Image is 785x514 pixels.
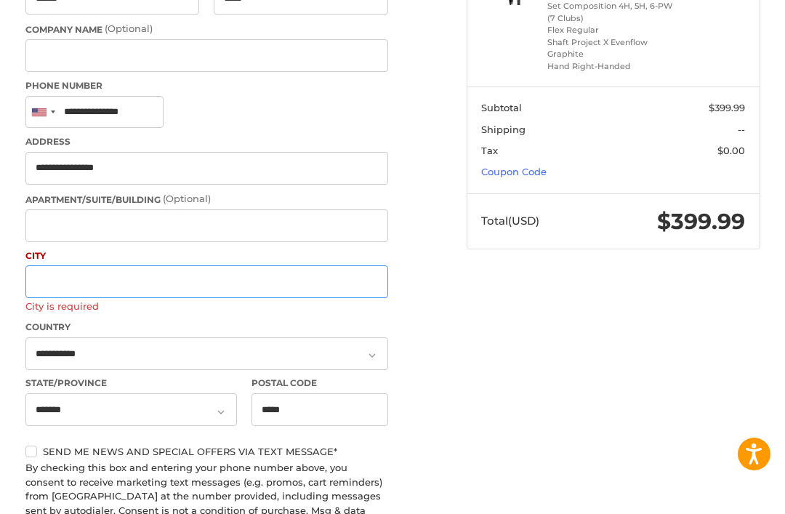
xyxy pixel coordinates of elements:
span: Tax [481,145,498,156]
small: (Optional) [105,23,153,34]
label: Phone Number [25,79,388,92]
li: Shaft Project X Evenflow Graphite [547,36,676,60]
span: Total (USD) [481,214,539,228]
label: Company Name [25,22,388,36]
span: $399.99 [657,208,745,235]
span: -- [738,124,745,135]
li: Hand Right-Handed [547,60,676,73]
label: Send me news and special offers via text message* [25,446,388,457]
span: Shipping [481,124,526,135]
a: Coupon Code [481,166,547,177]
label: City [25,249,388,262]
span: $399.99 [709,102,745,113]
div: United States: +1 [26,97,60,128]
li: Flex Regular [547,24,676,36]
label: Address [25,135,388,148]
label: Apartment/Suite/Building [25,192,388,206]
label: Country [25,321,388,334]
label: State/Province [25,377,238,390]
small: (Optional) [163,193,211,204]
label: City is required [25,300,388,312]
span: $0.00 [717,145,745,156]
span: Subtotal [481,102,522,113]
label: Postal Code [251,377,388,390]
